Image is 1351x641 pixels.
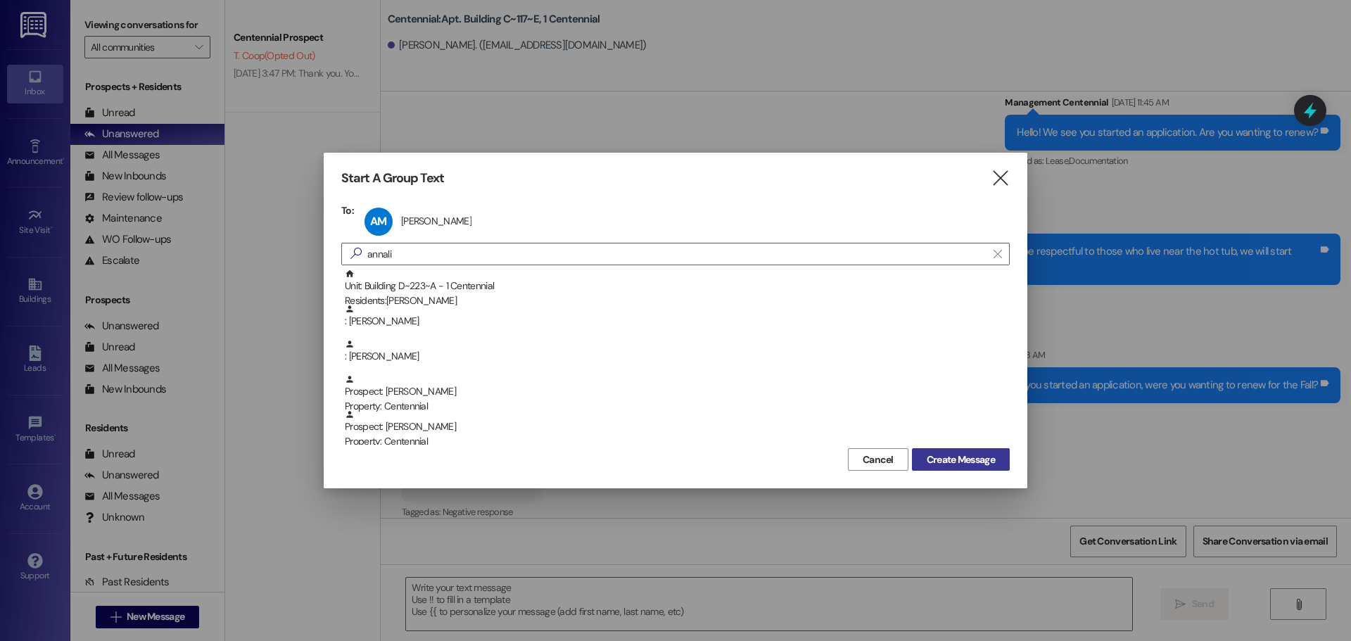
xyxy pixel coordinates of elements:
i:  [994,248,1001,260]
div: : [PERSON_NAME] [345,339,1010,364]
div: [PERSON_NAME] [401,215,471,227]
div: Prospect: [PERSON_NAME] [345,410,1010,450]
div: : [PERSON_NAME] [341,339,1010,374]
span: Cancel [863,452,894,467]
i:  [345,246,367,261]
div: Property: Centennial [345,399,1010,414]
button: Clear text [987,243,1009,265]
div: Residents: [PERSON_NAME] [345,293,1010,308]
span: AM [370,214,386,229]
i:  [991,171,1010,186]
div: Unit: Building D~223~A - 1 CentennialResidents:[PERSON_NAME] [341,269,1010,304]
div: Prospect: [PERSON_NAME] [345,374,1010,414]
div: Property: Centennial [345,434,1010,449]
button: Create Message [912,448,1010,471]
button: Cancel [848,448,908,471]
span: Create Message [927,452,995,467]
input: Search for any contact or apartment [367,244,987,264]
div: Prospect: [PERSON_NAME]Property: Centennial [341,410,1010,445]
div: Prospect: [PERSON_NAME]Property: Centennial [341,374,1010,410]
h3: To: [341,204,354,217]
div: : [PERSON_NAME] [345,304,1010,329]
h3: Start A Group Text [341,170,444,186]
div: : [PERSON_NAME] [341,304,1010,339]
div: Unit: Building D~223~A - 1 Centennial [345,269,1010,309]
